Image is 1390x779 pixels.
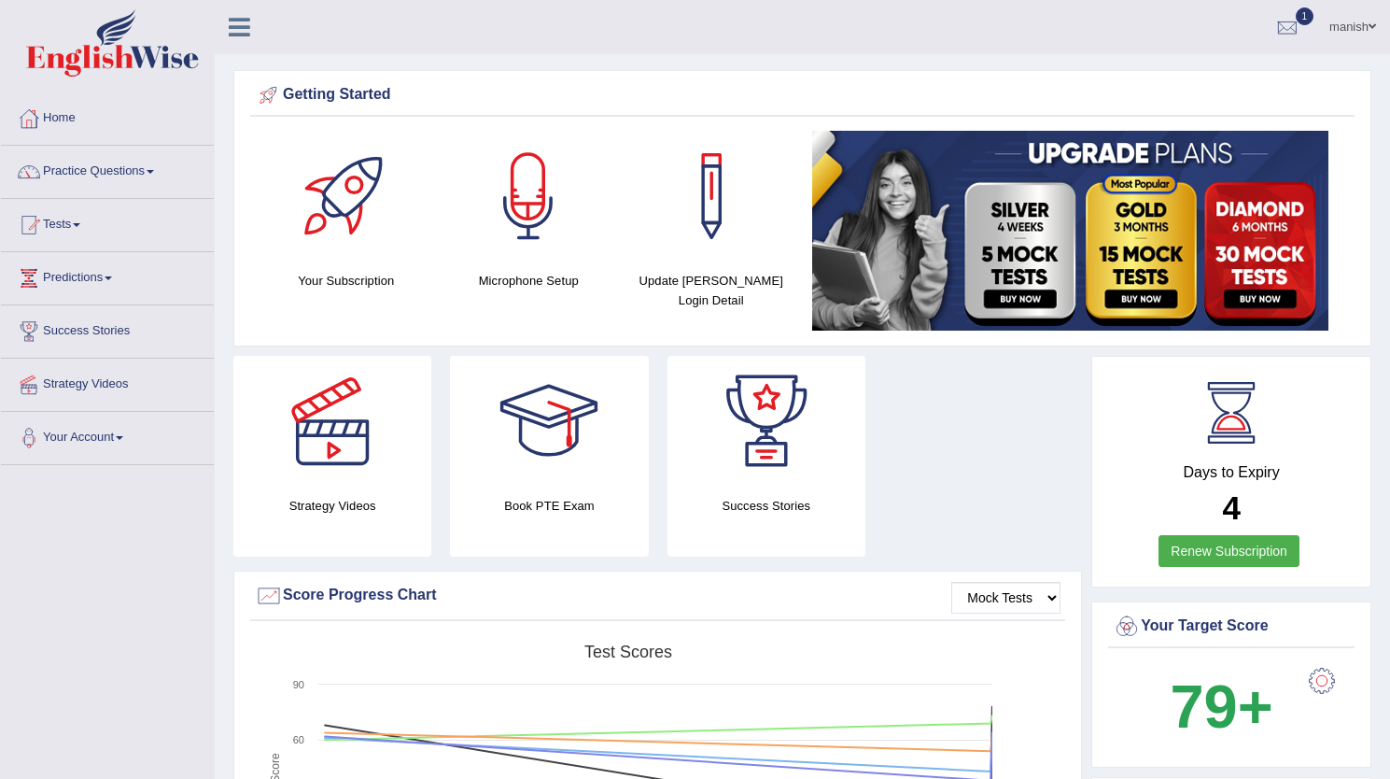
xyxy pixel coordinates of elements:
[233,496,431,516] h4: Strategy Videos
[812,131,1328,331] img: small5.jpg
[1,359,214,405] a: Strategy Videos
[293,679,304,690] text: 90
[1,92,214,139] a: Home
[1,305,214,352] a: Success Stories
[584,643,672,661] tspan: Test scores
[1,199,214,246] a: Tests
[293,734,304,745] text: 60
[1170,673,1272,741] b: 79+
[447,271,611,290] h4: Microphone Setup
[1113,613,1350,641] div: Your Target Score
[1,146,214,192] a: Practice Questions
[1,252,214,299] a: Predictions
[255,81,1350,109] div: Getting Started
[1113,464,1350,481] h4: Days to Expiry
[629,271,793,310] h4: Update [PERSON_NAME] Login Detail
[450,496,648,516] h4: Book PTE Exam
[667,496,865,516] h4: Success Stories
[1296,7,1314,25] span: 1
[255,582,1060,610] div: Score Progress Chart
[1,412,214,459] a: Your Account
[1158,535,1299,567] a: Renew Subscription
[1222,489,1240,526] b: 4
[264,271,428,290] h4: Your Subscription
